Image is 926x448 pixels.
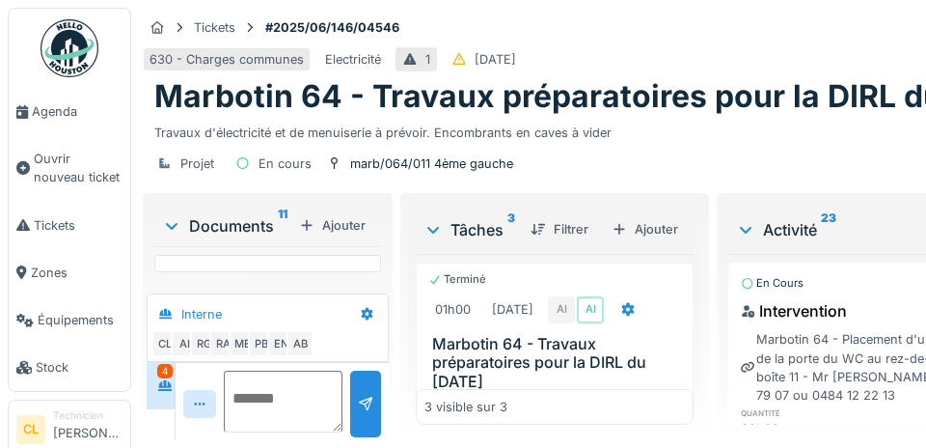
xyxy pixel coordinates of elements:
[507,218,515,241] sup: 3
[34,150,123,186] span: Ouvrir nouveau ticket
[577,296,604,323] div: AI
[190,330,217,357] div: RG
[150,50,304,69] div: 630 - Charges communes
[194,18,235,37] div: Tickets
[181,305,222,323] div: Interne
[31,264,123,282] span: Zones
[267,330,294,357] div: EN
[741,275,803,292] div: En cours
[9,296,130,344] a: Équipements
[435,300,471,319] div: 01h00
[151,330,178,357] div: CL
[741,299,847,322] div: Intervention
[325,50,381,69] div: Electricité
[180,154,214,173] div: Projet
[425,50,430,69] div: 1
[278,214,287,238] sup: 11
[259,154,312,173] div: En cours
[9,202,130,249] a: Tickets
[432,335,685,391] h3: Marbotin 64 - Travaux préparatoires pour la DIRL du [DATE]
[424,398,507,416] div: 3 visible sur 3
[9,344,130,391] a: Stock
[229,330,256,357] div: ME
[9,135,130,201] a: Ouvrir nouveau ticket
[428,271,486,288] div: Terminé
[157,364,173,378] div: 4
[38,311,123,329] span: Équipements
[162,214,291,238] div: Documents
[492,300,533,319] div: [DATE]
[741,420,859,438] div: 00h00
[34,216,123,235] span: Tickets
[604,216,686,242] div: Ajouter
[741,406,859,419] h6: quantité
[821,218,836,241] sup: 23
[350,154,513,173] div: marb/064/011 4ème gauche
[9,88,130,135] a: Agenda
[16,415,45,444] li: CL
[286,330,313,357] div: AB
[209,330,236,357] div: RA
[291,212,373,238] div: Ajouter
[548,296,575,323] div: AI
[258,18,407,37] strong: #2025/06/146/04546
[171,330,198,357] div: AI
[248,330,275,357] div: PB
[9,249,130,296] a: Zones
[475,50,516,69] div: [DATE]
[32,102,123,121] span: Agenda
[53,408,123,423] div: Technicien
[36,358,123,377] span: Stock
[423,218,515,241] div: Tâches
[41,19,98,77] img: Badge_color-CXgf-gQk.svg
[523,216,596,242] div: Filtrer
